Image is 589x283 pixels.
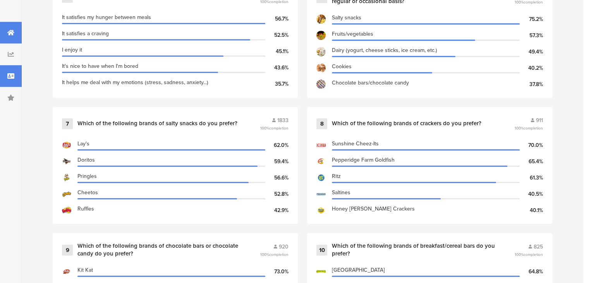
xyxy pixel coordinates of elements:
img: d3718dnoaommpf.cloudfront.net%2Fitem%2Fbae4bf2b9357f1377788.jpe [316,14,326,24]
span: completion [524,252,543,257]
div: 49.4% [520,48,543,56]
img: d3718dnoaommpf.cloudfront.net%2Fitem%2Fc2f6a35aed3dfb1956d0.png [62,140,71,150]
span: Doritos [77,156,95,164]
span: Chocolate bars/chocolate candy [332,79,409,87]
div: 40.2% [520,64,543,72]
div: Which of the following brands of breakfast/cereal bars do you prefer? [332,242,496,257]
span: Dairy (yogurt, cheese sticks, ice cream, etc.) [332,46,437,54]
span: It helps me deal with my emotions (stress, sadness, anxiety...) [62,78,208,86]
div: 59.4% [265,157,288,166]
div: 40.5% [520,190,543,198]
div: 64.8% [520,267,543,276]
img: d3718dnoaommpf.cloudfront.net%2Fitem%2F4b97de38fa74b891da9c.png [62,205,71,215]
div: 70.0% [520,141,543,149]
span: Ruffles [77,205,94,213]
span: Pringles [77,172,97,180]
span: 100% [260,252,288,257]
div: 10 [316,245,327,255]
div: 52.5% [265,31,288,39]
div: 75.2% [520,15,543,23]
span: Fruits/vegetables [332,30,373,38]
span: Saltines [332,188,350,197]
img: d3718dnoaommpf.cloudfront.net%2Fitem%2Ff5507e0d99801d22beff.jpe [316,47,326,56]
img: d3718dnoaommpf.cloudfront.net%2Fitem%2F65a0c2735c18c3917e10.jpe [316,63,326,72]
img: d3718dnoaommpf.cloudfront.net%2Fitem%2F20974c798d6067a0cae6.png [316,157,326,166]
div: 62.0% [265,141,288,149]
span: It's nice to have when I'm bored [62,62,138,70]
div: 52.8% [265,190,288,198]
img: d3718dnoaommpf.cloudfront.net%2Fitem%2F0b5545049168e104dc25.png [316,267,326,276]
span: Ritz [332,172,341,180]
img: d3718dnoaommpf.cloudfront.net%2Fitem%2F4e8a695537875cfa4fe5.png [316,205,326,215]
span: I enjoy it [62,46,82,54]
img: d3718dnoaommpf.cloudfront.net%2Fitem%2Fd7733e7022cb61244c7a.jpe [316,31,326,40]
span: Lay's [77,140,89,148]
div: 73.0% [265,267,288,276]
img: d3718dnoaommpf.cloudfront.net%2Fitem%2F2a6cbe3fea953fa73768.png [316,140,326,150]
div: 42.9% [265,206,288,214]
div: 35.7% [265,80,288,88]
div: 37.8% [520,80,543,88]
img: d3718dnoaommpf.cloudfront.net%2Fitem%2F37cef5b7ced987edff5c.png [316,173,326,182]
span: completion [524,125,543,131]
div: Which of the following brands of salty snacks do you prefer? [77,120,237,128]
span: Kit Kat [77,266,93,274]
span: 100% [515,252,543,257]
div: 43.6% [265,64,288,72]
img: d3718dnoaommpf.cloudfront.net%2Fitem%2F0e74efcd418749bd082d.png [62,157,71,166]
img: d3718dnoaommpf.cloudfront.net%2Fitem%2Fc929892f811b09d790b8.jpe [316,79,326,89]
img: d3718dnoaommpf.cloudfront.net%2Fitem%2F63f4f1cc1ce82d43c46c.png [62,173,71,182]
div: Which of the following brands of crackers do you prefer? [332,120,481,128]
span: Honey [PERSON_NAME] Crackers [332,205,415,213]
span: It satisfies my hunger between meals [62,13,151,21]
div: 45.1% [265,47,288,55]
div: 56.6% [265,174,288,182]
span: 920 [279,243,288,251]
span: It satisfies a craving [62,29,109,38]
span: Cookies [332,62,352,71]
span: Pepperidge Farm Goldfish [332,156,395,164]
div: Which of the following brands of chocolate bars or chocolate candy do you prefer? [77,242,241,257]
span: 100% [515,125,543,131]
div: 40.1% [520,206,543,214]
div: 56.7% [265,15,288,23]
div: 57.3% [520,31,543,40]
div: 65.4% [520,157,543,166]
img: d3718dnoaommpf.cloudfront.net%2Fitem%2Fce136e4c9bae80a80f4f.png [62,189,71,198]
span: 100% [260,125,288,131]
span: 825 [534,243,543,251]
span: Salty snacks [332,14,361,22]
div: 61.3% [520,174,543,182]
span: 1833 [277,116,288,124]
span: completion [269,252,288,257]
img: d3718dnoaommpf.cloudfront.net%2Fitem%2F7f84bce1827b73c56a3d.png [316,189,326,198]
img: d3718dnoaommpf.cloudfront.net%2Fitem%2Ff33d53cc694ee0071f9d.png [62,267,71,276]
span: completion [269,125,288,131]
div: 9 [62,245,73,255]
span: [GEOGRAPHIC_DATA] [332,266,385,274]
div: 7 [62,118,73,129]
div: 8 [316,118,327,129]
span: 911 [536,116,543,124]
span: Sunshine Cheez-Its [332,140,379,148]
span: Cheetos [77,188,98,197]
